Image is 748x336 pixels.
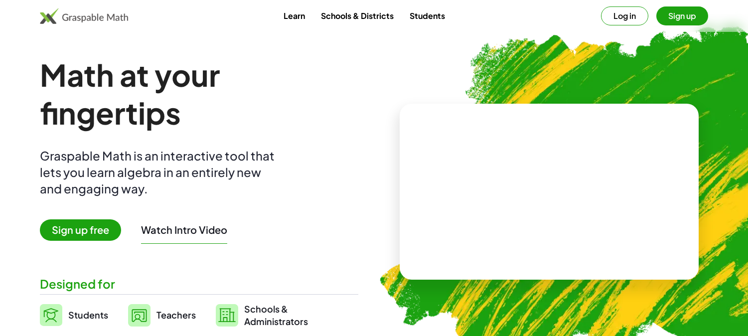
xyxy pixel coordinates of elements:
span: Students [68,309,108,321]
span: Teachers [156,309,196,321]
button: Log in [601,6,648,25]
div: Designed for [40,276,358,292]
a: Students [40,303,108,328]
a: Learn [276,6,313,25]
button: Sign up [656,6,708,25]
a: Schools &Administrators [216,303,308,328]
div: Graspable Math is an interactive tool that lets you learn algebra in an entirely new and engaging... [40,148,279,197]
img: svg%3e [128,304,150,327]
a: Teachers [128,303,196,328]
img: svg%3e [40,304,62,326]
img: svg%3e [216,304,238,327]
h1: Math at your fingertips [40,56,357,132]
span: Schools & Administrators [244,303,308,328]
button: Watch Intro Video [141,223,227,236]
span: Sign up free [40,219,121,241]
a: Schools & Districts [313,6,402,25]
video: What is this? This is dynamic math notation. Dynamic math notation plays a central role in how Gr... [474,155,624,229]
a: Students [402,6,453,25]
